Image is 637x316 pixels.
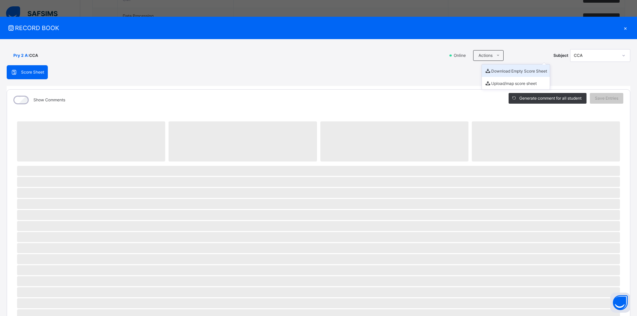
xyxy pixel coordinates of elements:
span: Subject [553,52,568,59]
span: CCA [29,52,38,59]
span: ‌ [17,287,620,297]
span: RECORD BOOK [7,23,620,32]
span: ‌ [17,121,165,162]
span: Score Sheet [21,69,44,75]
span: ‌ [17,276,620,286]
span: ‌ [17,243,620,253]
span: ‌ [17,177,620,187]
span: ‌ [17,265,620,275]
span: ‌ [17,188,620,198]
li: dropdown-list-item-text-0 [482,65,550,77]
span: ‌ [169,121,317,162]
span: Pry 2 A : [13,52,29,59]
li: dropdown-list-item-text-1 [482,77,550,89]
span: Online [453,52,470,59]
span: ‌ [320,121,468,162]
span: ‌ [17,210,620,220]
span: ‌ [17,166,620,176]
span: ‌ [17,221,620,231]
span: Generate comment for all student [519,95,581,101]
span: ‌ [17,254,620,264]
div: × [620,23,630,32]
span: Actions [479,52,493,59]
div: CCA [574,52,618,59]
span: ‌ [17,298,620,308]
span: ‌ [472,121,620,162]
button: Open asap [610,293,630,313]
span: ‌ [17,199,620,209]
span: Save Entries [595,95,618,101]
span: ‌ [17,232,620,242]
label: Show Comments [33,97,65,103]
